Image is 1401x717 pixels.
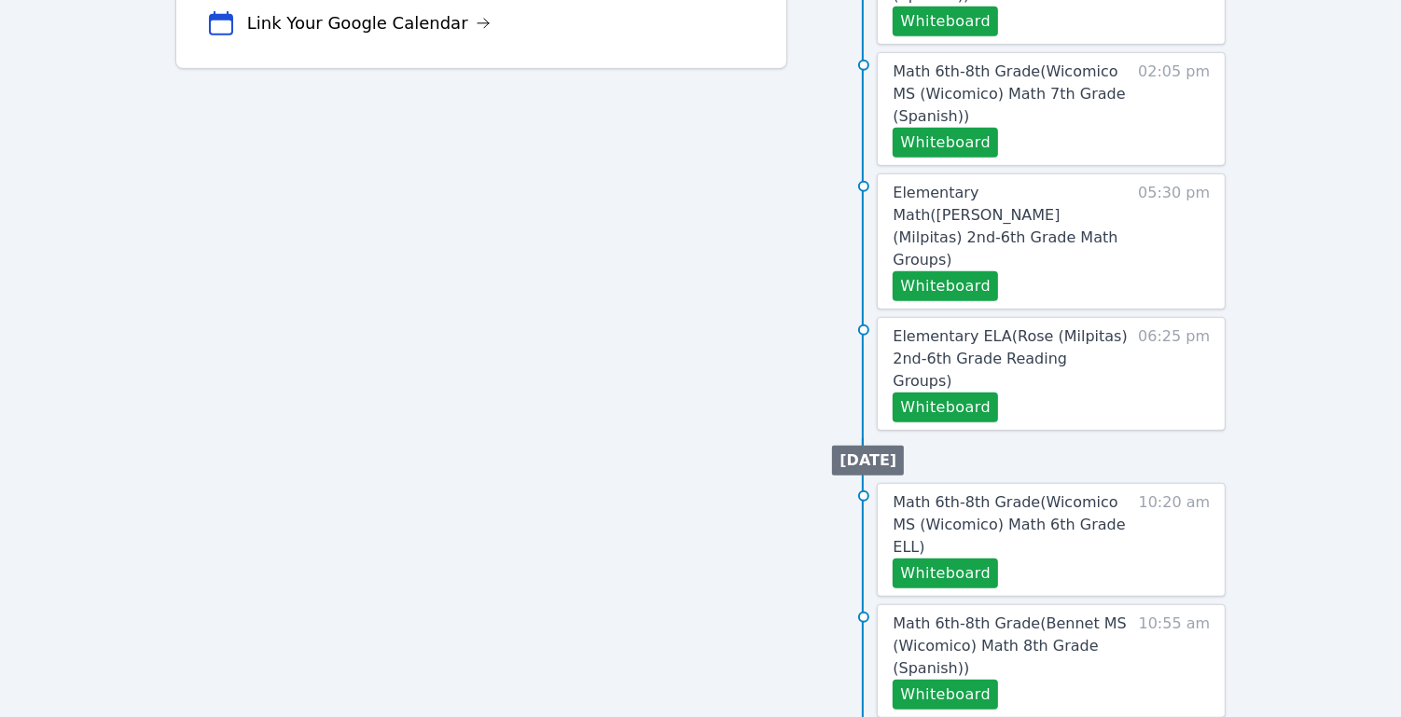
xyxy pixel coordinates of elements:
span: 10:20 am [1139,491,1211,588]
button: Whiteboard [893,393,998,422]
span: 06:25 pm [1138,325,1210,422]
button: Whiteboard [893,271,998,301]
span: Math 6th-8th Grade ( Wicomico MS (Wicomico) Math 6th Grade ELL ) [893,493,1125,556]
button: Whiteboard [893,7,998,36]
span: Elementary Math ( [PERSON_NAME] (Milpitas) 2nd-6th Grade Math Groups ) [893,184,1117,269]
a: Math 6th-8th Grade(Bennet MS (Wicomico) Math 8th Grade (Spanish)) [893,613,1131,680]
button: Whiteboard [893,128,998,158]
li: [DATE] [832,446,904,476]
span: Elementary ELA ( Rose (Milpitas) 2nd-6th Grade Reading Groups ) [893,327,1127,390]
a: Link Your Google Calendar [247,10,491,36]
a: Elementary Math([PERSON_NAME] (Milpitas) 2nd-6th Grade Math Groups) [893,182,1131,271]
button: Whiteboard [893,680,998,710]
span: 10:55 am [1139,613,1211,710]
span: Math 6th-8th Grade ( Bennet MS (Wicomico) Math 8th Grade (Spanish) ) [893,614,1126,677]
a: Math 6th-8th Grade(Wicomico MS (Wicomico) Math 6th Grade ELL) [893,491,1131,558]
a: Math 6th-8th Grade(Wicomico MS (Wicomico) Math 7th Grade (Spanish)) [893,61,1131,128]
a: Elementary ELA(Rose (Milpitas) 2nd-6th Grade Reading Groups) [893,325,1131,393]
span: 05:30 pm [1138,182,1210,301]
span: 02:05 pm [1138,61,1210,158]
button: Whiteboard [893,558,998,588]
span: Math 6th-8th Grade ( Wicomico MS (Wicomico) Math 7th Grade (Spanish) ) [893,62,1125,125]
